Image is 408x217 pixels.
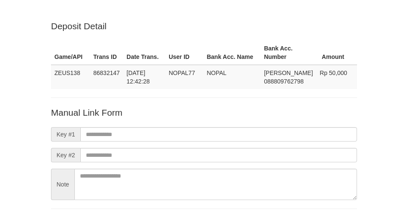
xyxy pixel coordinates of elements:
span: Copy 088809762798 to clipboard [264,78,303,85]
span: Note [51,169,74,200]
p: Deposit Detail [51,20,357,32]
td: 86832147 [90,65,123,89]
th: User ID [165,41,204,65]
td: ZEUS138 [51,65,90,89]
th: Game/API [51,41,90,65]
th: Trans ID [90,41,123,65]
p: Manual Link Form [51,106,357,119]
span: NOPAL77 [169,70,195,76]
span: Key #1 [51,127,80,142]
th: Bank Acc. Name [203,41,261,65]
th: Amount [316,41,357,65]
span: Key #2 [51,148,80,162]
span: Rp 50,000 [320,70,347,76]
th: Bank Acc. Number [261,41,316,65]
span: [DATE] 12:42:28 [127,70,150,85]
span: NOPAL [207,70,226,76]
th: Date Trans. [123,41,165,65]
span: [PERSON_NAME] [264,70,313,76]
